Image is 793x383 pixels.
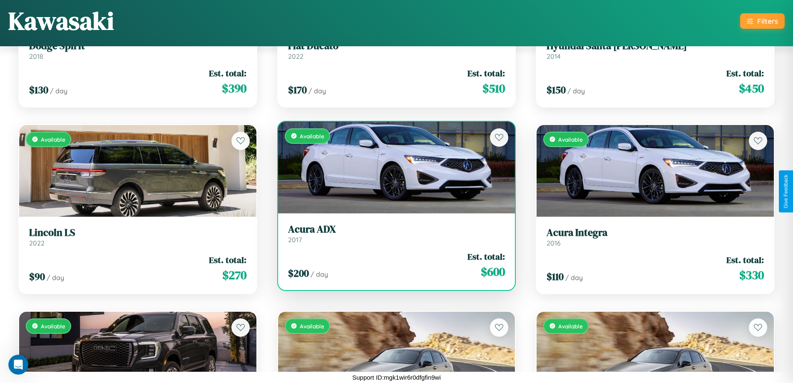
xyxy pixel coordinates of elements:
span: $ 450 [739,80,764,97]
span: $ 330 [739,267,764,283]
span: Available [300,133,324,140]
h3: Dodge Spirit [29,40,246,52]
div: Filters [757,17,778,25]
span: 2014 [547,52,561,60]
span: / day [567,87,585,95]
span: Est. total: [467,250,505,263]
span: 2016 [547,239,561,247]
span: 2018 [29,52,43,60]
h3: Fiat Ducato [288,40,505,52]
span: / day [308,87,326,95]
div: Give Feedback [783,175,789,208]
h1: Kawasaki [8,4,114,38]
span: $ 510 [482,80,505,97]
span: $ 270 [222,267,246,283]
span: Est. total: [726,254,764,266]
span: Est. total: [209,254,246,266]
span: Est. total: [467,67,505,79]
span: Available [41,136,65,143]
span: $ 110 [547,270,564,283]
span: / day [50,87,67,95]
span: Est. total: [726,67,764,79]
a: Fiat Ducato2022 [288,40,505,60]
span: 2022 [29,239,45,247]
span: / day [47,273,64,282]
p: Support ID: mgk1wir6r0dfgfin9wi [352,372,441,383]
span: $ 600 [481,263,505,280]
iframe: Intercom live chat [8,355,28,375]
a: Hyundai Santa [PERSON_NAME]2014 [547,40,764,60]
span: Available [300,323,324,330]
h3: Acura Integra [547,227,764,239]
a: Acura Integra2016 [547,227,764,247]
a: Lincoln LS2022 [29,227,246,247]
span: Available [558,136,583,143]
span: $ 170 [288,83,307,97]
a: Dodge Spirit2018 [29,40,246,60]
span: Est. total: [209,67,246,79]
button: Filters [740,13,785,29]
span: $ 200 [288,266,309,280]
span: / day [311,270,328,278]
span: $ 130 [29,83,48,97]
h3: Lincoln LS [29,227,246,239]
span: Available [41,323,65,330]
h3: Hyundai Santa [PERSON_NAME] [547,40,764,52]
span: 2022 [288,52,303,60]
h3: Acura ADX [288,223,505,235]
span: $ 90 [29,270,45,283]
span: 2017 [288,235,302,244]
span: Available [558,323,583,330]
span: / day [565,273,583,282]
span: $ 150 [547,83,566,97]
span: $ 390 [222,80,246,97]
a: Acura ADX2017 [288,223,505,244]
